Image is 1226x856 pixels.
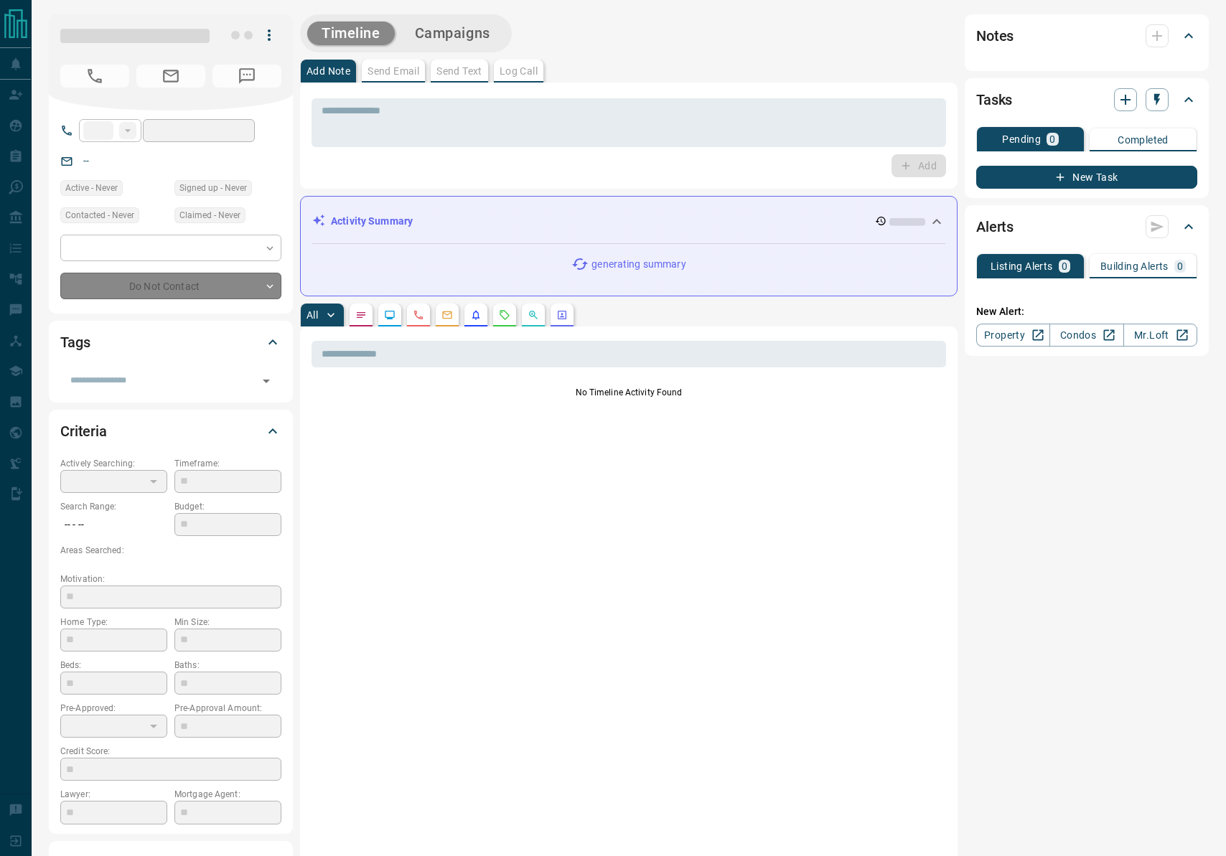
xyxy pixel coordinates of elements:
span: Claimed - Never [179,208,240,222]
h2: Notes [976,24,1014,47]
button: Open [256,371,276,391]
svg: Agent Actions [556,309,568,321]
p: Budget: [174,500,281,513]
p: Add Note [306,66,350,76]
p: New Alert: [976,304,1197,319]
p: Search Range: [60,500,167,513]
span: Active - Never [65,181,118,195]
span: No Number [212,65,281,88]
p: Home Type: [60,616,167,629]
svg: Calls [413,309,424,321]
h2: Tags [60,331,90,354]
div: Do Not Contact [60,273,281,299]
a: -- [83,155,89,166]
span: Signed up - Never [179,181,247,195]
button: Timeline [307,22,395,45]
p: Actively Searching: [60,457,167,470]
p: Min Size: [174,616,281,629]
p: 0 [1062,261,1067,271]
div: Alerts [976,210,1197,244]
svg: Requests [499,309,510,321]
p: Baths: [174,659,281,672]
svg: Listing Alerts [470,309,482,321]
div: Tags [60,325,281,359]
p: -- - -- [60,513,167,537]
a: Condos [1049,324,1123,347]
div: Criteria [60,414,281,448]
p: Beds: [60,659,167,672]
p: Motivation: [60,573,281,585]
p: Mortgage Agent: [174,788,281,801]
svg: Notes [355,309,367,321]
span: No Email [136,65,205,88]
p: Activity Summary [331,214,413,229]
h2: Tasks [976,88,1012,111]
p: Areas Searched: [60,544,281,557]
p: 0 [1177,261,1183,271]
div: Tasks [976,83,1197,117]
svg: Lead Browsing Activity [384,309,396,321]
h2: Alerts [976,215,1014,238]
h2: Criteria [60,420,107,443]
button: Campaigns [401,22,505,45]
p: Pending [1002,134,1041,144]
svg: Emails [441,309,453,321]
p: Building Alerts [1100,261,1169,271]
p: Credit Score: [60,745,281,758]
div: Activity Summary [312,208,945,235]
span: No Number [60,65,129,88]
a: Property [976,324,1050,347]
p: All [306,310,318,320]
p: Pre-Approval Amount: [174,702,281,715]
svg: Opportunities [528,309,539,321]
p: Timeframe: [174,457,281,470]
p: Lawyer: [60,788,167,801]
p: Listing Alerts [991,261,1053,271]
span: Contacted - Never [65,208,134,222]
a: Mr.Loft [1123,324,1197,347]
p: generating summary [591,257,685,272]
p: Pre-Approved: [60,702,167,715]
p: No Timeline Activity Found [312,386,946,399]
div: Notes [976,19,1197,53]
p: Completed [1118,135,1169,145]
button: New Task [976,166,1197,189]
p: 0 [1049,134,1055,144]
